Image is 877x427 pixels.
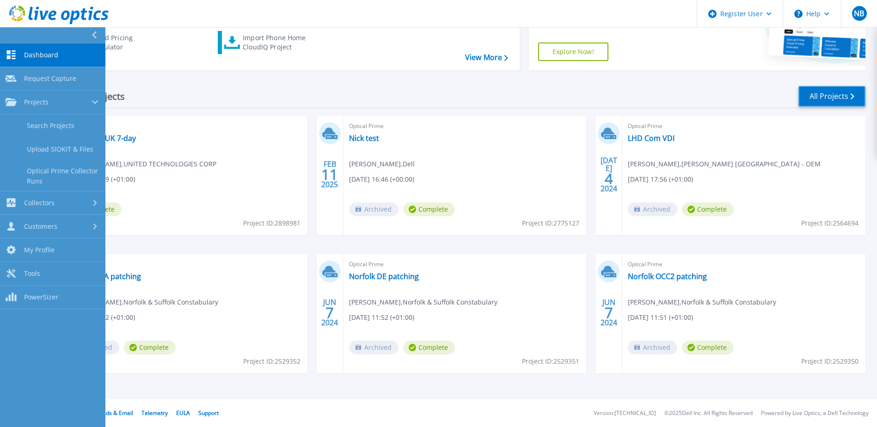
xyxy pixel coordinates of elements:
[91,33,165,52] div: Cloud Pricing Calculator
[628,259,860,269] span: Optical Prime
[605,309,613,317] span: 7
[538,43,608,61] a: Explore Now!
[349,341,399,354] span: Archived
[349,159,415,169] span: [PERSON_NAME] , Dell
[176,409,190,417] a: EULA
[628,121,860,131] span: Optical Prime
[66,31,169,54] a: Cloud Pricing Calculator
[682,341,734,354] span: Complete
[801,356,859,366] span: Project ID: 2529350
[664,410,753,416] li: © 2025 Dell Inc. All Rights Reserved
[70,297,218,307] span: [PERSON_NAME] , Norfolk & Suffolk Constabulary
[628,202,677,216] span: Archived
[465,53,508,62] a: View More
[24,98,49,106] span: Projects
[349,259,581,269] span: Optical Prime
[243,356,301,366] span: Project ID: 2529352
[349,134,379,143] a: Nick test
[403,341,455,354] span: Complete
[321,296,338,329] div: JUN 2024
[628,341,677,354] span: Archived
[600,296,618,329] div: JUN 2024
[198,409,219,417] a: Support
[628,297,776,307] span: [PERSON_NAME] , Norfolk & Suffolk Constabulary
[349,272,419,281] a: Norfolk DE patching
[628,272,707,281] a: Norfolk OCC2 patching
[349,297,497,307] span: [PERSON_NAME] , Norfolk & Suffolk Constabulary
[600,158,618,191] div: [DATE] 2024
[124,341,176,354] span: Complete
[628,312,693,323] span: [DATE] 11:51 (+01:00)
[798,86,865,107] a: All Projects
[854,10,864,17] span: NB
[628,174,693,184] span: [DATE] 17:56 (+01:00)
[325,309,334,317] span: 7
[24,269,40,278] span: Tools
[141,409,168,417] a: Telemetry
[24,51,58,59] span: Dashboard
[70,121,302,131] span: Optical Prime
[801,218,859,228] span: Project ID: 2564694
[70,134,136,143] a: Raytheon UK 7-day
[24,199,55,207] span: Collectors
[761,410,869,416] li: Powered by Live Optics, a Dell Technology
[349,202,399,216] span: Archived
[594,410,656,416] li: Version: [TECHNICAL_ID]
[628,134,675,143] a: LHD Com VDI
[102,409,133,417] a: Ads & Email
[24,293,58,301] span: PowerSizer
[522,356,579,366] span: Project ID: 2529351
[24,222,57,231] span: Customers
[70,259,302,269] span: Optical Prime
[349,174,414,184] span: [DATE] 16:46 (+00:00)
[24,74,76,83] span: Request Capture
[243,218,301,228] span: Project ID: 2898981
[403,202,455,216] span: Complete
[349,121,581,131] span: Optical Prime
[628,159,821,169] span: [PERSON_NAME] , [PERSON_NAME] [GEOGRAPHIC_DATA] - OEM
[70,159,216,169] span: [PERSON_NAME] , UNITED TECHNOLOGIES CORP
[349,312,414,323] span: [DATE] 11:52 (+01:00)
[321,171,338,178] span: 11
[321,158,338,191] div: FEB 2025
[682,202,734,216] span: Complete
[605,175,613,183] span: 4
[522,218,579,228] span: Project ID: 2775127
[243,33,315,52] div: Import Phone Home CloudIQ Project
[24,246,55,254] span: My Profile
